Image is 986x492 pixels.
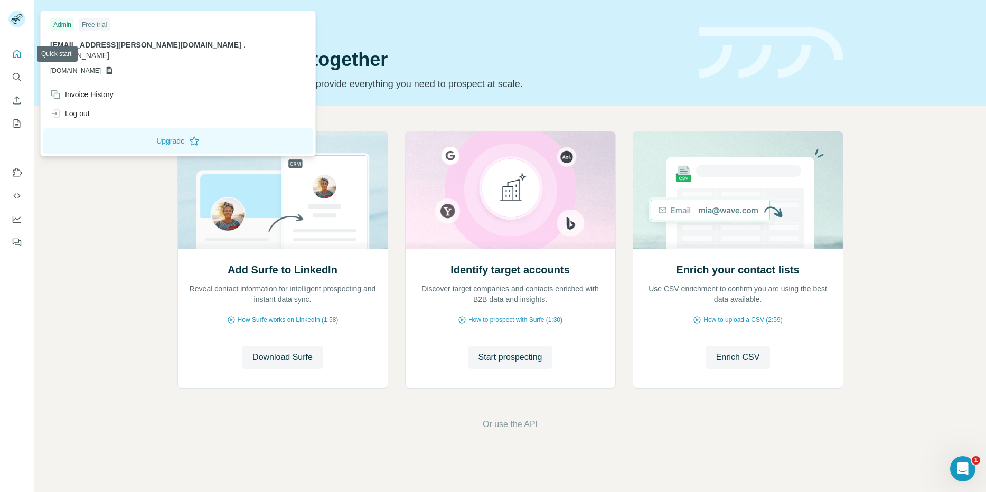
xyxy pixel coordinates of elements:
span: [EMAIL_ADDRESS][PERSON_NAME][DOMAIN_NAME] [50,41,241,49]
span: Enrich CSV [716,351,760,364]
div: Free trial [79,18,110,31]
p: Reveal contact information for intelligent prospecting and instant data sync. [189,283,377,305]
button: Download Surfe [242,346,323,369]
button: Dashboard [8,210,25,229]
button: Search [8,68,25,87]
h2: Identify target accounts [450,262,570,277]
button: My lists [8,114,25,133]
h2: Enrich your contact lists [676,262,799,277]
img: Add Surfe to LinkedIn [177,131,388,249]
img: Identify target accounts [405,131,616,249]
h1: Let’s prospect together [177,49,687,70]
span: Start prospecting [478,351,542,364]
button: Start prospecting [468,346,553,369]
p: Pick your starting point and we’ll provide everything you need to prospect at scale. [177,77,687,91]
button: Use Surfe API [8,186,25,205]
button: Feedback [8,233,25,252]
div: Admin [50,18,74,31]
img: banner [699,27,843,79]
span: . [243,41,246,49]
h2: Add Surfe to LinkedIn [228,262,337,277]
div: Quick start [177,20,687,30]
button: Or use the API [483,418,538,431]
span: How to upload a CSV (2:59) [703,315,782,325]
button: Enrich CSV [8,91,25,110]
span: How to prospect with Surfe (1:30) [468,315,562,325]
span: [DOMAIN_NAME] [50,66,101,75]
p: Use CSV enrichment to confirm you are using the best data available. [644,283,832,305]
button: Upgrade [43,128,313,154]
p: Discover target companies and contacts enriched with B2B data and insights. [416,283,605,305]
img: Enrich your contact lists [633,131,843,249]
button: Use Surfe on LinkedIn [8,163,25,182]
span: [DOMAIN_NAME] [50,51,109,60]
span: Download Surfe [252,351,313,364]
span: 1 [972,456,980,465]
div: Invoice History [50,89,114,100]
button: Enrich CSV [706,346,771,369]
iframe: Intercom live chat [950,456,975,481]
div: Log out [50,108,90,119]
span: How Surfe works on LinkedIn (1:58) [238,315,339,325]
button: Quick start [8,44,25,63]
